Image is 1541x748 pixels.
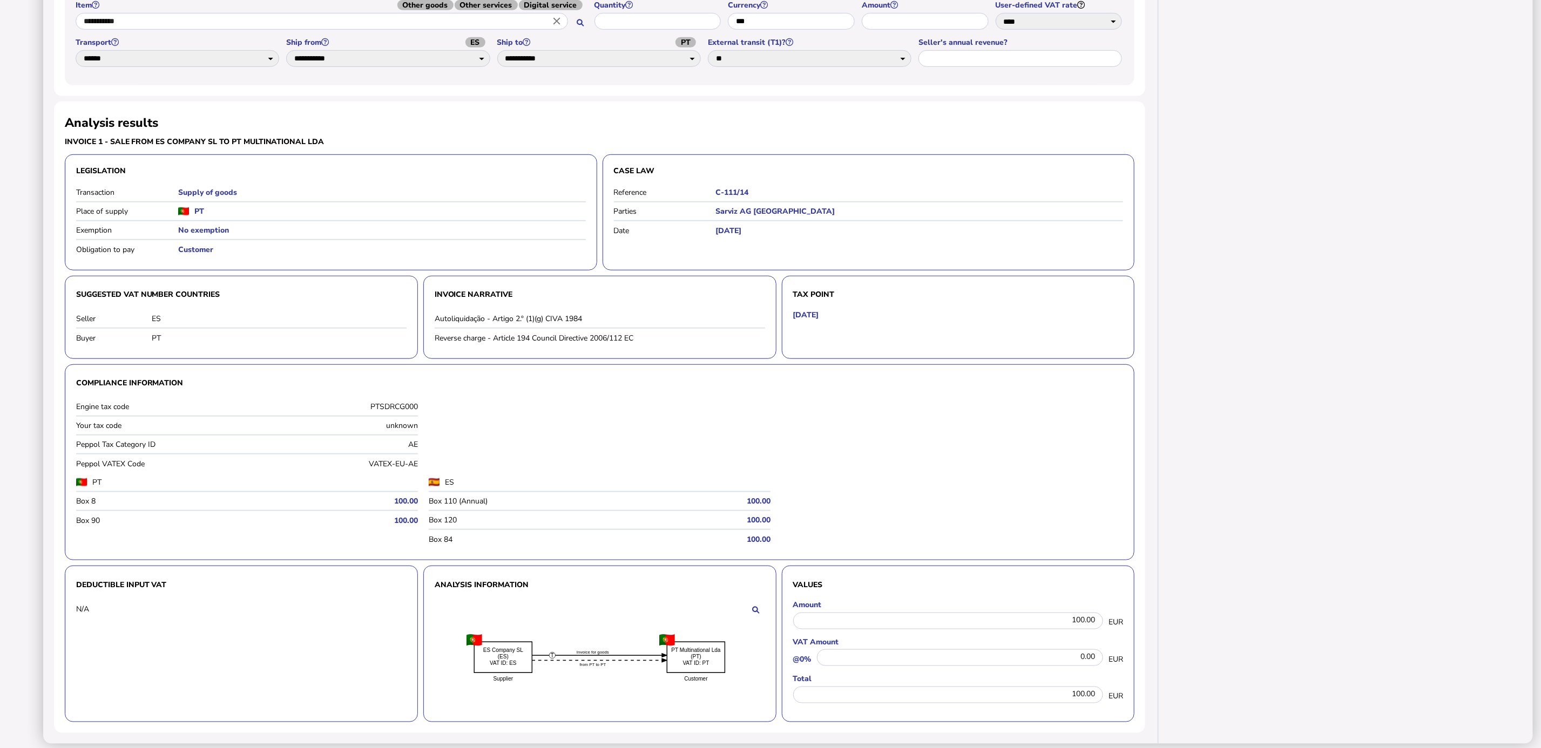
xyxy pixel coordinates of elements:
h5: No exemption [178,225,586,235]
label: Box 8 [76,496,245,506]
img: pt.png [76,478,87,486]
h3: Case law [614,166,1124,176]
div: Reverse charge - Article 194 Council Directive 2006/112 EC [435,333,765,343]
h5: Sarviz AG [GEOGRAPHIC_DATA] [715,206,1123,216]
div: ES [152,314,407,324]
label: External transit (T1)? [708,37,913,47]
label: Place of supply [76,206,178,216]
label: Engine tax code [76,402,245,412]
h3: Invoice narrative [435,287,765,302]
h5: 100.00 [603,534,771,545]
label: Obligation to pay [76,244,178,255]
div: AE [250,439,418,450]
label: Peppol VATEX Code [76,459,245,469]
h3: Values [793,577,1124,592]
label: Buyer [76,333,152,343]
h5: Supply of goods [178,187,586,198]
h5: 100.00 [250,515,418,526]
span: EUR [1109,654,1123,664]
label: Reference [614,187,716,198]
label: Box 84 [429,534,597,545]
h5: 100.00 [250,496,418,506]
div: PT [152,333,407,343]
label: Peppol Tax Category ID [76,439,245,450]
span: PT [675,37,696,47]
label: Total [793,674,1124,684]
h5: C-111/14 [715,187,1123,198]
h3: Deductible input VAT [76,577,407,592]
h3: Suggested VAT number countries [76,287,407,302]
h5: PT [194,206,204,216]
label: Box 120 [429,515,597,525]
label: Transaction [76,187,178,198]
div: 0.00 [817,649,1104,666]
i: Close [551,16,563,28]
text: (ES) [498,654,509,659]
label: Seller's annual revenue? [918,37,1124,47]
img: pt.png [178,207,189,215]
h3: Invoice 1 - sale from ES Company SL to PT Multinational Lda [65,137,597,147]
label: Seller [76,314,152,324]
label: VAT Amount [793,637,1124,647]
div: VATEX-EU-AE [250,459,418,469]
text: VAT ID: PT [682,660,709,666]
h3: Analysis information [435,577,765,592]
span: EUR [1109,691,1123,701]
div: unknown [250,420,418,431]
h5: 100.00 [603,496,771,506]
text: ES Company SL [483,647,523,653]
div: 100.00 [793,686,1104,703]
h2: Analysis results [65,114,158,131]
label: Box 90 [76,515,245,526]
label: Exemption [76,225,178,235]
text: (PT) [691,654,701,659]
label: Parties [614,206,716,216]
text: PT Multinational Lda [671,647,720,653]
text: Customer [684,676,708,682]
span: EUR [1109,617,1123,627]
label: PT [92,477,206,487]
text: T [551,653,554,659]
label: Your tax code [76,420,245,431]
label: @0% [793,654,812,664]
label: Date [614,226,716,236]
div: PTSDRCG000 [250,402,418,412]
h3: Compliance information [76,376,1123,391]
textpath: from PT to PT [579,663,606,668]
h5: Customer [178,244,586,255]
text: Supplier [493,676,513,682]
div: 100.00 [793,613,1104,629]
h5: 100.00 [603,515,771,525]
label: Ship from [286,37,491,47]
h5: [DATE] [715,226,1123,236]
h3: Legislation [76,166,586,176]
textpath: Invoice for goods [577,650,609,655]
div: Autoliquidação - Artigo 2.º (1)(g) CIVA 1984 [435,314,765,324]
div: N/A [76,604,152,614]
label: Box 110 (Annual) [429,496,597,506]
label: Ship to [497,37,702,47]
label: Transport [76,37,281,47]
label: Amount [793,600,1124,610]
h3: Tax point [793,287,1124,302]
button: Search for an item by HS code or use natural language description [571,14,589,32]
h5: [DATE] [793,310,819,320]
text: VAT ID: ES [490,660,517,666]
span: ES [465,37,485,47]
img: es.png [429,478,440,486]
label: ES [445,477,558,487]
